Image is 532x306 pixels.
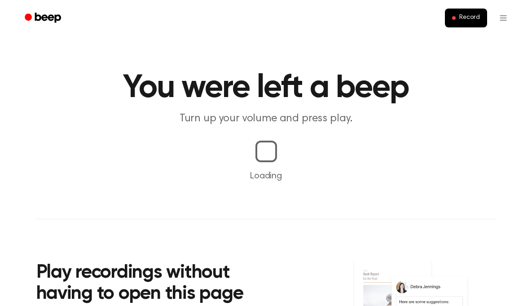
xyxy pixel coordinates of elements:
a: Beep [18,9,69,27]
button: Open menu [492,7,514,29]
h2: Play recordings without having to open this page [36,262,278,305]
p: Turn up your volume and press play. [94,111,439,126]
span: Record [459,14,479,22]
p: Loading [11,169,521,183]
h1: You were left a beep [36,72,496,104]
button: Record [445,9,487,27]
